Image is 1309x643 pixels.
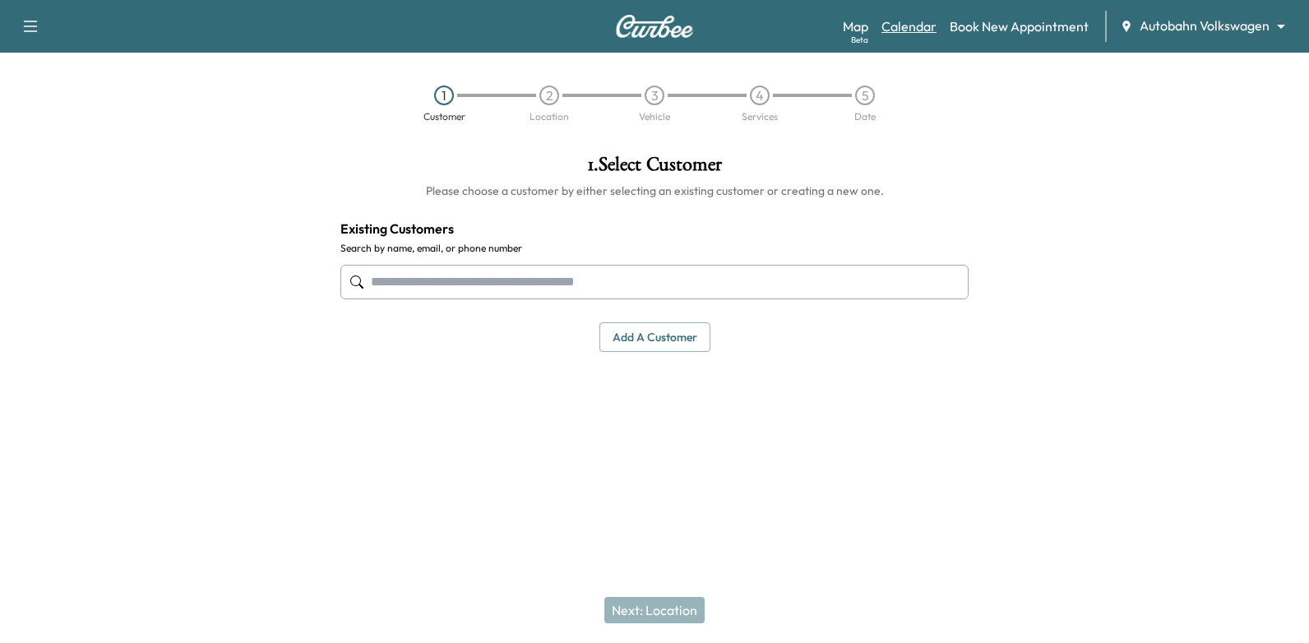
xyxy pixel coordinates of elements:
div: Date [854,112,876,122]
div: 3 [645,86,664,105]
div: 2 [539,86,559,105]
div: Vehicle [639,112,670,122]
div: Beta [851,34,868,46]
h6: Please choose a customer by either selecting an existing customer or creating a new one. [340,183,969,199]
label: Search by name, email, or phone number [340,242,969,255]
a: Calendar [881,16,937,36]
h4: Existing Customers [340,219,969,238]
img: Curbee Logo [615,15,694,38]
button: Add a customer [599,322,710,353]
div: 5 [855,86,875,105]
div: Services [742,112,778,122]
div: Location [530,112,569,122]
div: Customer [423,112,465,122]
h1: 1 . Select Customer [340,155,969,183]
div: 1 [434,86,454,105]
div: 4 [750,86,770,105]
span: Autobahn Volkswagen [1140,16,1270,35]
a: MapBeta [843,16,868,36]
a: Book New Appointment [950,16,1089,36]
